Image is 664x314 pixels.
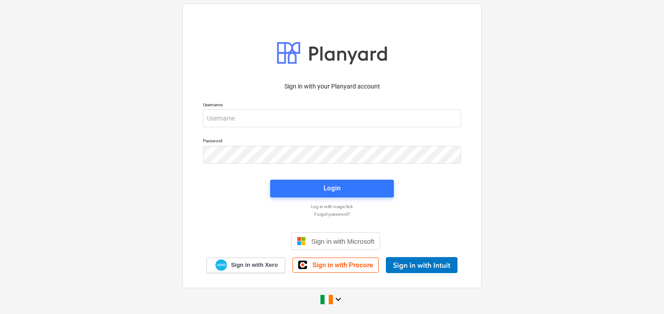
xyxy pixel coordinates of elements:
[297,237,306,246] img: Microsoft logo
[270,180,394,197] button: Login
[231,261,278,269] span: Sign in with Xero
[333,294,344,305] i: keyboard_arrow_down
[203,82,461,91] p: Sign in with your Planyard account
[203,109,461,127] input: Username
[311,238,374,245] span: Sign in with Microsoft
[312,261,373,269] span: Sign in with Procore
[198,204,466,209] a: Log in with magic link
[215,259,227,271] img: Xero logo
[324,182,340,194] div: Login
[198,211,466,217] a: Forgot password?
[203,102,461,109] p: Username
[292,258,379,273] a: Sign in with Procore
[203,138,461,145] p: Password
[206,258,286,273] a: Sign in with Xero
